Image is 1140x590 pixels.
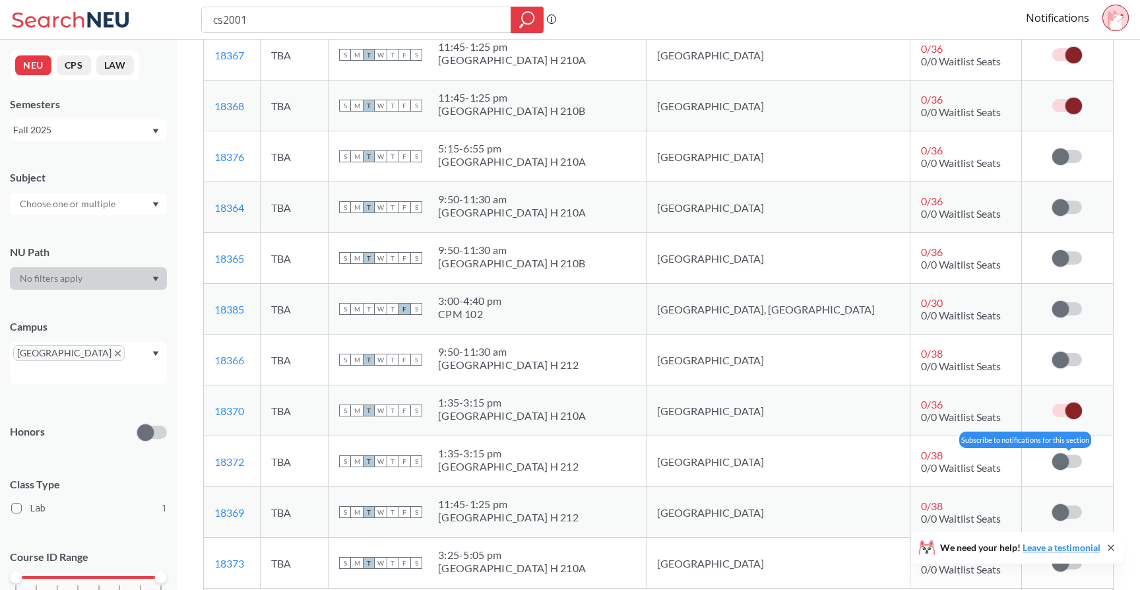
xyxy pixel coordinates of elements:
span: S [339,455,351,467]
td: [GEOGRAPHIC_DATA], [GEOGRAPHIC_DATA] [647,284,910,335]
span: T [387,506,398,518]
span: W [375,405,387,416]
svg: Dropdown arrow [152,202,159,207]
a: Notifications [1026,11,1089,25]
div: Subject [10,170,167,185]
span: 0/0 Waitlist Seats [921,258,1001,271]
a: 18367 [214,49,244,61]
div: 1:35 - 3:15 pm [438,396,586,409]
span: 0 / 38 [921,500,943,512]
a: 18366 [214,354,244,366]
span: S [410,557,422,569]
span: W [375,557,387,569]
td: TBA [260,335,328,385]
td: [GEOGRAPHIC_DATA] [647,81,910,131]
div: Campus [10,319,167,334]
div: Fall 2025Dropdown arrow [10,119,167,141]
span: S [339,252,351,264]
div: [GEOGRAPHIC_DATA] H 210A [438,409,586,422]
td: TBA [260,284,328,335]
td: TBA [260,487,328,538]
td: TBA [260,131,328,182]
span: W [375,100,387,112]
div: 9:50 - 11:30 am [438,193,586,206]
span: F [398,354,410,366]
td: [GEOGRAPHIC_DATA] [647,233,910,284]
div: magnifying glass [511,7,544,33]
span: T [363,201,375,213]
span: S [410,252,422,264]
td: [GEOGRAPHIC_DATA] [647,436,910,487]
div: [GEOGRAPHIC_DATA] H 210A [438,206,586,219]
td: [GEOGRAPHIC_DATA] [647,131,910,182]
span: [GEOGRAPHIC_DATA]X to remove pill [13,345,125,361]
div: 5:15 - 6:55 pm [438,142,586,155]
span: 0/0 Waitlist Seats [921,55,1001,67]
input: Class, professor, course number, "phrase" [212,9,501,31]
input: Choose one or multiple [13,196,124,212]
a: 18364 [214,201,244,214]
div: NU Path [10,245,167,259]
span: T [387,405,398,416]
button: NEU [15,55,51,75]
span: T [387,150,398,162]
span: 0/0 Waitlist Seats [921,207,1001,220]
span: M [351,252,363,264]
span: T [363,252,375,264]
span: 0/0 Waitlist Seats [921,461,1001,474]
td: TBA [260,233,328,284]
span: W [375,354,387,366]
div: 3:25 - 5:05 pm [438,548,586,562]
span: T [363,150,375,162]
p: Honors [10,424,45,440]
span: S [410,354,422,366]
span: We need your help! [940,543,1100,552]
span: 0 / 38 [921,347,943,360]
span: T [387,201,398,213]
span: T [387,252,398,264]
svg: X to remove pill [115,350,121,356]
a: Leave a testimonial [1023,542,1100,553]
button: CPS [57,55,91,75]
div: 9:50 - 11:30 am [438,345,579,358]
span: 0 / 36 [921,195,943,207]
span: M [351,506,363,518]
div: CPM 102 [438,308,501,321]
td: [GEOGRAPHIC_DATA] [647,538,910,589]
span: S [410,150,422,162]
td: [GEOGRAPHIC_DATA] [647,487,910,538]
td: TBA [260,436,328,487]
td: TBA [260,30,328,81]
span: T [363,455,375,467]
span: M [351,354,363,366]
span: W [375,150,387,162]
div: [GEOGRAPHIC_DATA] H 210A [438,53,586,67]
span: S [339,557,351,569]
span: S [339,405,351,416]
span: F [398,506,410,518]
span: W [375,201,387,213]
span: 0 / 36 [921,398,943,410]
span: 0 / 36 [921,42,943,55]
span: F [398,557,410,569]
div: [GEOGRAPHIC_DATA] H 210B [438,104,585,117]
td: TBA [260,182,328,233]
div: [GEOGRAPHIC_DATA] H 210A [438,155,586,168]
div: [GEOGRAPHIC_DATA] H 212 [438,511,579,524]
span: F [398,49,410,61]
span: 0/0 Waitlist Seats [921,410,1001,423]
a: 18385 [214,303,244,315]
td: [GEOGRAPHIC_DATA] [647,30,910,81]
span: F [398,150,410,162]
a: 18369 [214,506,244,519]
td: TBA [260,538,328,589]
span: M [351,557,363,569]
td: TBA [260,81,328,131]
span: M [351,455,363,467]
span: S [410,201,422,213]
span: 0/0 Waitlist Seats [921,156,1001,169]
span: S [339,506,351,518]
span: S [410,455,422,467]
td: TBA [260,385,328,436]
span: T [387,49,398,61]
